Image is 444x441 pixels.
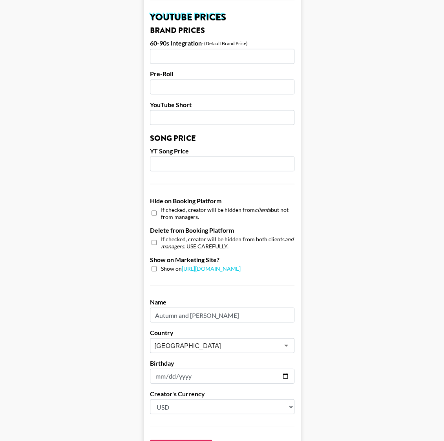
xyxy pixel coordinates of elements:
label: Creator's Currency [150,390,294,397]
a: [URL][DOMAIN_NAME] [182,265,241,272]
label: YouTube Short [150,100,294,108]
span: If checked, creator will be hidden from but not from managers. [161,206,294,220]
em: clients [255,206,271,213]
span: If checked, creator will be hidden from both clients . USE CAREFULLY. [161,235,294,249]
label: Name [150,298,294,306]
label: 60-90s Integration [150,39,202,47]
label: Show on Marketing Site? [150,255,294,263]
h3: Song Price [150,134,294,142]
label: Delete from Booking Platform [150,226,294,234]
label: Birthday [150,359,294,367]
span: Show on [161,265,241,272]
label: YT Song Price [150,147,294,155]
em: and managers [161,235,294,249]
button: Open [281,340,292,351]
label: Country [150,328,294,336]
div: - (Default Brand Price) [202,40,248,46]
label: Hide on Booking Platform [150,197,294,204]
h2: YouTube Prices [150,13,294,22]
h3: Brand Prices [150,27,294,35]
label: Pre-Roll [150,70,294,78]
